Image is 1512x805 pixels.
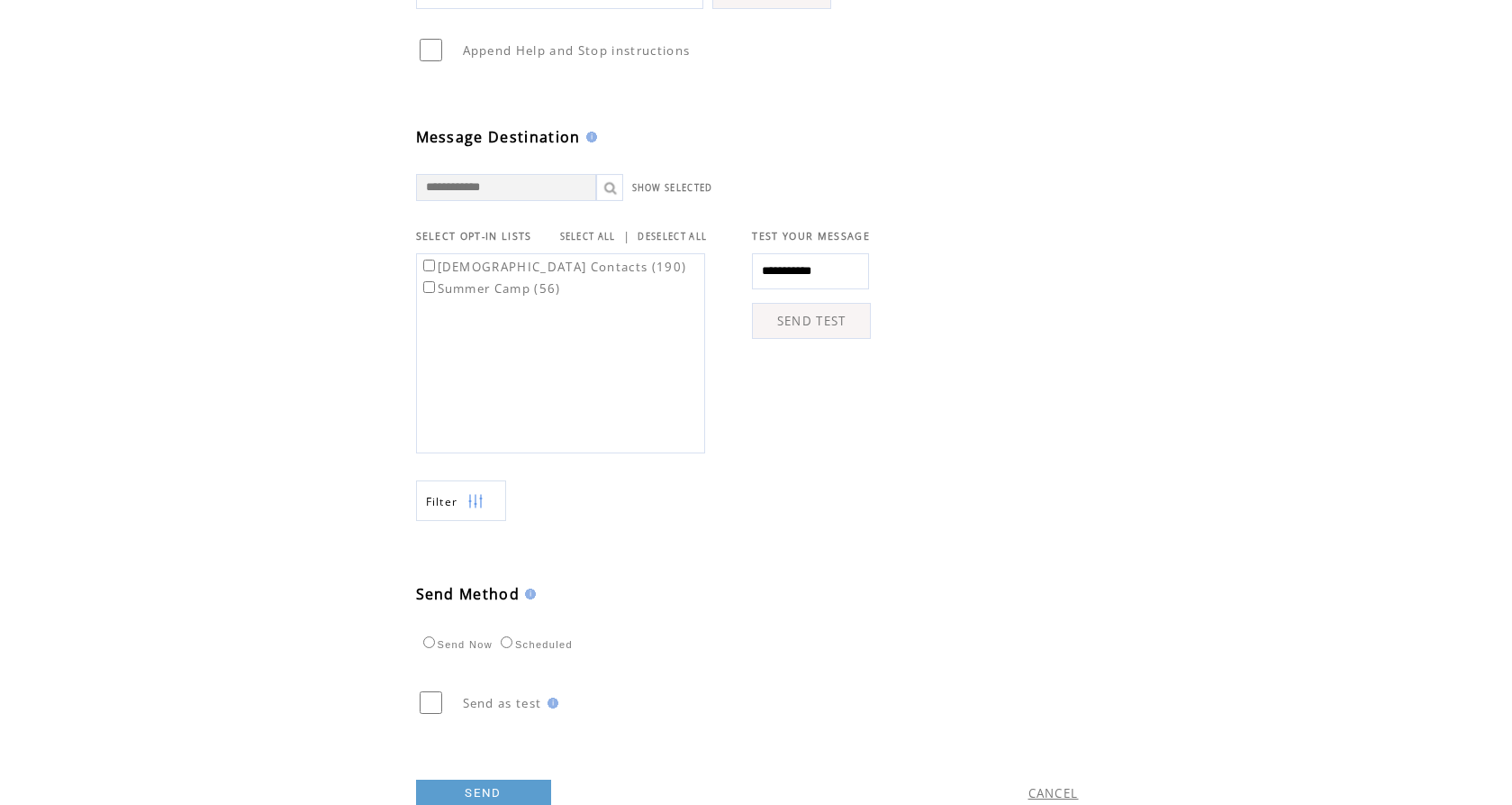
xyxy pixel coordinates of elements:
[463,695,542,711] span: Send as test
[752,230,870,242] span: TEST YOUR MESSAGE
[467,481,484,522] img: filters.png
[752,303,871,339] a: SEND TEST
[520,589,536,599] img: help.gif
[423,636,435,648] input: Send Now
[426,494,458,509] span: Show filters
[496,639,573,650] label: Scheduled
[463,42,691,59] span: Append Help and Stop instructions
[416,230,532,242] span: SELECT OPT-IN LISTS
[416,584,521,604] span: Send Method
[560,231,616,242] a: SELECT ALL
[581,132,597,142] img: help.gif
[638,231,707,242] a: DESELECT ALL
[1028,785,1079,801] a: CANCEL
[420,259,687,275] label: [DEMOGRAPHIC_DATA] Contacts (190)
[542,698,558,709] img: help.gif
[416,127,581,147] span: Message Destination
[423,281,435,293] input: Summer Camp (56)
[420,280,561,297] label: Summer Camp (56)
[623,228,630,244] span: |
[501,636,512,648] input: Scheduled
[632,182,713,194] a: SHOW SELECTED
[423,260,435,271] input: [DEMOGRAPHIC_DATA] Contacts (190)
[419,639,493,650] label: Send Now
[416,480,506,521] a: Filter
